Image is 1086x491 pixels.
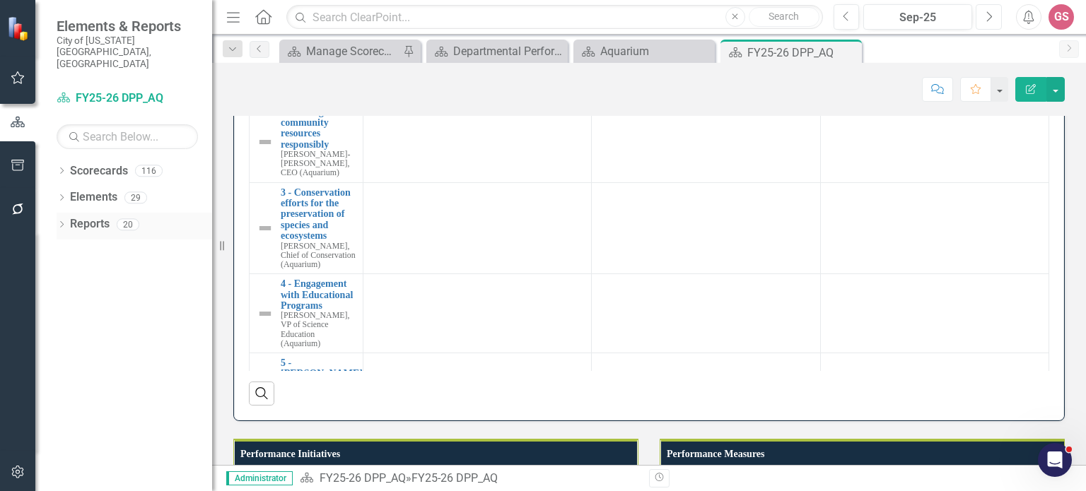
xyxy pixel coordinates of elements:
[57,18,198,35] span: Elements & Reports
[868,9,967,26] div: Sep-25
[820,182,1049,274] td: Double-Click to Edit
[124,191,147,203] div: 29
[57,35,198,69] small: City of [US_STATE][GEOGRAPHIC_DATA], [GEOGRAPHIC_DATA]
[747,44,858,61] div: FY25-26 DPP_AQ
[250,274,363,353] td: Double-Click to Edit Right Click for Context Menu
[70,163,128,179] a: Scorecards
[257,220,274,237] img: Not Defined
[250,102,363,182] td: Double-Click to Edit Right Click for Context Menu
[257,305,274,322] img: Not Defined
[57,124,198,149] input: Search Below...
[57,90,198,107] a: FY25-26 DPP_AQ
[286,5,822,30] input: Search ClearPoint...
[281,150,356,177] small: [PERSON_NAME]-[PERSON_NAME], CEO (Aquarium)
[411,471,498,485] div: FY25-26 DPP_AQ
[281,278,356,311] a: 4 - Engagement with Educational Programs
[577,42,711,60] a: Aquarium
[1038,443,1072,477] iframe: Intercom live chat
[281,107,356,150] a: 2 - Manage community resources responsibly
[70,216,110,232] a: Reports
[226,471,293,485] span: Administrator
[430,42,564,60] a: Departmental Performance Plans - 3 Columns
[306,42,399,60] div: Manage Scorecards
[281,311,356,348] small: [PERSON_NAME], VP of Science Education (Aquarium)
[283,42,399,60] a: Manage Scorecards
[592,182,820,274] td: Double-Click to Edit
[281,187,356,242] a: 3 - Conservation efforts for the preservation of species and ecosystems
[749,7,819,27] button: Search
[281,242,356,269] small: [PERSON_NAME], Chief of Conservation (Aquarium)
[250,182,363,274] td: Double-Click to Edit Right Click for Context Menu
[863,4,972,30] button: Sep-25
[363,274,592,353] td: Double-Click to Edit
[769,11,799,22] span: Search
[117,218,139,230] div: 20
[592,102,820,182] td: Double-Click to Edit
[600,42,711,60] div: Aquarium
[320,471,406,485] a: FY25-26 DPP_AQ
[363,102,592,182] td: Double-Click to Edit
[1049,4,1074,30] button: GS
[453,42,564,60] div: Departmental Performance Plans - 3 Columns
[592,274,820,353] td: Double-Click to Edit
[820,274,1049,353] td: Double-Click to Edit
[257,134,274,150] img: Not Defined
[135,165,163,177] div: 116
[820,102,1049,182] td: Double-Click to Edit
[300,471,638,487] div: »
[363,182,592,274] td: Double-Click to Edit
[281,357,363,466] a: 5 - [PERSON_NAME] a sense of belonging and inclusive leadership in the department through two or ...
[70,189,117,206] a: Elements
[7,16,32,40] img: ClearPoint Strategy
